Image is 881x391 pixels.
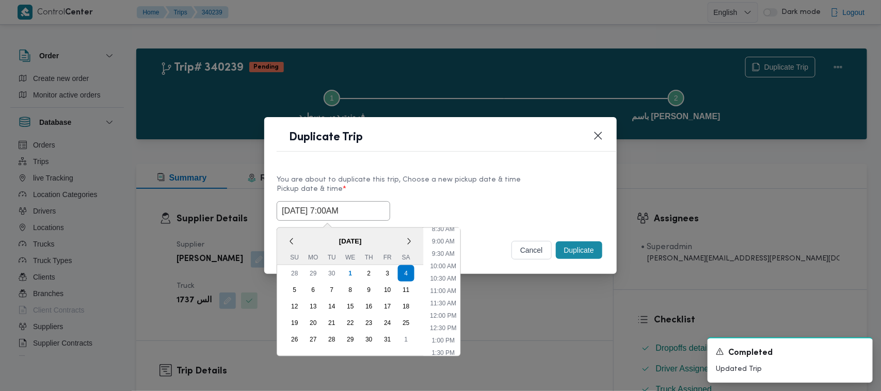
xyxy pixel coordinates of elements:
[426,228,460,356] ul: Time
[277,174,604,185] div: You are about to duplicate this trip, Choose a new pickup date & time
[277,185,604,201] label: Pickup date & time
[728,347,773,360] span: Completed
[277,201,390,221] input: Choose date & time
[556,241,602,259] button: Duplicate
[716,364,864,374] p: Updated Trip
[289,129,363,146] h1: Duplicate Trip
[428,224,459,234] li: 8:30 AM
[716,347,864,360] div: Notification
[511,241,552,259] button: cancel
[592,129,604,142] button: Closes this modal window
